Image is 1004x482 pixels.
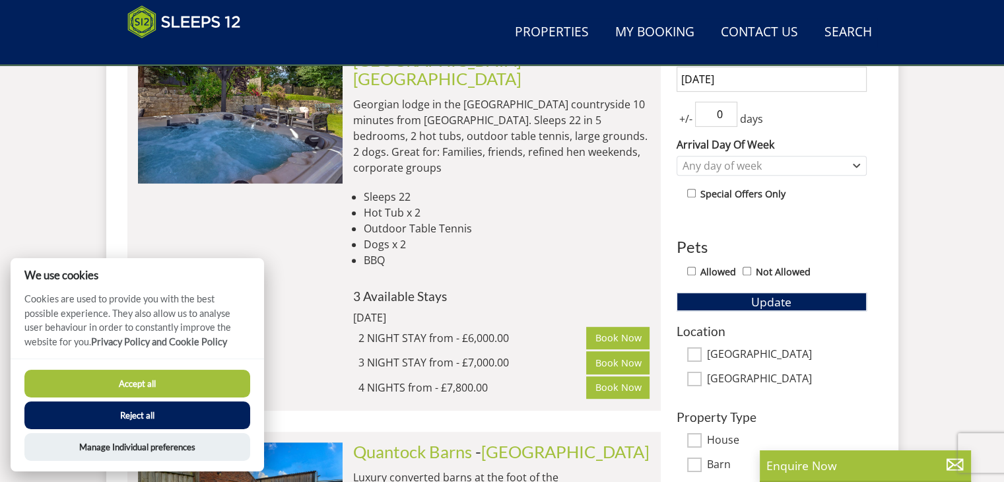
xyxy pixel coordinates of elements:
iframe: Customer reviews powered by Trustpilot [121,46,259,57]
p: Enquire Now [766,457,964,474]
p: Georgian lodge in the [GEOGRAPHIC_DATA] countryside 10 minutes from [GEOGRAPHIC_DATA]. Sleeps 22 ... [353,96,650,176]
label: Special Offers Only [700,187,786,201]
button: Update [677,293,867,311]
img: open-uri20250716-22-em0v1f.original. [138,51,343,183]
a: [GEOGRAPHIC_DATA] [353,69,521,88]
button: Reject all [24,401,250,429]
a: Book Now [586,351,650,374]
h3: Pets [677,238,867,256]
div: 3 NIGHT STAY from - £7,000.00 [358,355,587,370]
h2: We use cookies [11,269,264,281]
h4: 3 Available Stays [353,289,650,303]
a: [GEOGRAPHIC_DATA] [481,442,650,462]
span: +/- [677,111,695,127]
h3: Location [677,324,867,338]
button: Manage Individual preferences [24,433,250,461]
label: Allowed [700,265,736,279]
li: BBQ [364,252,650,268]
li: Outdoor Table Tennis [364,221,650,236]
li: Sleeps 22 [364,189,650,205]
label: Not Allowed [756,265,811,279]
div: Any day of week [679,158,850,173]
label: Barn [707,458,867,473]
button: Accept all [24,370,250,397]
div: Combobox [677,156,867,176]
a: My Booking [610,18,700,48]
img: Sleeps 12 [127,5,241,38]
a: Quantock Barns [353,442,472,462]
input: Arrival Date [677,67,867,92]
span: Update [751,294,791,310]
span: - [353,50,531,88]
a: Privacy Policy and Cookie Policy [91,336,227,347]
li: Dogs x 2 [364,236,650,252]
a: Contact Us [716,18,803,48]
span: - [475,442,650,462]
div: [DATE] [353,310,531,326]
label: Arrival Day Of Week [677,137,867,153]
label: House [707,434,867,448]
div: 4 NIGHTS from - £7,800.00 [358,380,587,396]
p: Cookies are used to provide you with the best possible experience. They also allow us to analyse ... [11,292,264,359]
span: days [737,111,766,127]
h3: Property Type [677,410,867,424]
div: 2 NIGHT STAY from - £6,000.00 [358,330,587,346]
a: Search [819,18,877,48]
a: Properties [510,18,594,48]
label: [GEOGRAPHIC_DATA] [707,348,867,362]
li: Hot Tub x 2 [364,205,650,221]
a: Book Now [586,376,650,399]
a: Book Now [586,327,650,349]
label: [GEOGRAPHIC_DATA] [707,372,867,387]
